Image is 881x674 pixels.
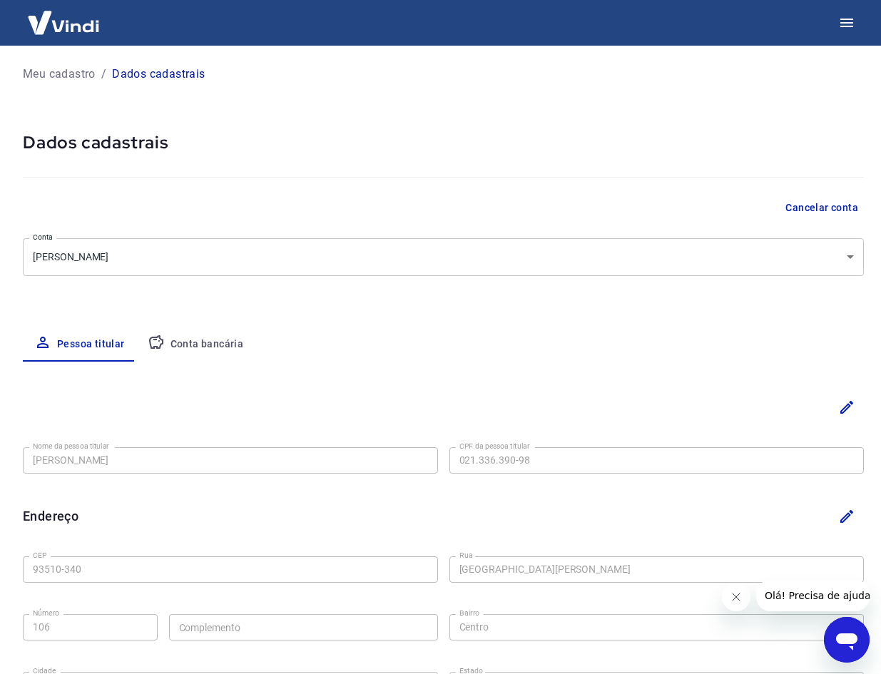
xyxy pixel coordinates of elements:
[9,10,120,21] span: Olá! Precisa de ajuda?
[824,617,870,663] iframe: Botão para abrir a janela de mensagens
[136,327,255,362] button: Conta bancária
[17,1,110,44] img: Vindi
[722,583,750,611] iframe: Fechar mensagem
[830,390,864,424] button: Editar
[23,506,78,526] h6: Endereço
[101,66,106,83] p: /
[112,66,205,83] p: Dados cadastrais
[33,441,109,451] label: Nome da pessoa titular
[33,232,53,242] label: Conta
[830,499,864,533] button: Editar
[23,66,96,83] a: Meu cadastro
[33,608,59,618] label: Número
[459,608,479,618] label: Bairro
[459,550,473,561] label: Rua
[23,238,864,276] div: [PERSON_NAME]
[459,441,530,451] label: CPF da pessoa titular
[23,131,864,154] h5: Dados cadastrais
[23,327,136,362] button: Pessoa titular
[780,195,864,221] button: Cancelar conta
[33,550,46,561] label: CEP
[756,580,870,611] iframe: Mensagem da empresa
